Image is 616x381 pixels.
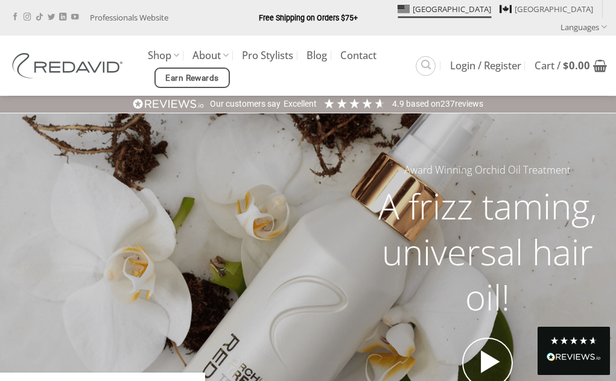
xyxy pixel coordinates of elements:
[416,56,436,76] a: Search
[306,45,327,66] a: Blog
[455,99,483,109] span: reviews
[192,43,229,67] a: About
[550,336,598,345] div: 4.8 Stars
[165,72,218,85] span: Earn Rewards
[9,53,130,78] img: REDAVID Salon Products | United States
[563,58,590,72] bdi: 0.00
[210,98,281,110] div: Our customers say
[563,58,569,72] span: $
[259,13,358,22] strong: Free Shipping on Orders $75+
[242,45,293,66] a: Pro Stylists
[392,99,406,109] span: 4.9
[24,13,31,22] a: Follow on Instagram
[369,183,607,320] h2: A frizz taming, universal hair oil!
[133,98,204,110] img: REVIEWS.io
[450,61,521,71] span: Login / Register
[71,13,78,22] a: Follow on YouTube
[406,99,440,109] span: Based on
[547,350,601,366] div: Read All Reviews
[369,162,607,178] h5: Award Winning Orchid Oil Treatment
[154,68,230,88] a: Earn Rewards
[547,353,601,361] img: REVIEWS.io
[440,99,455,109] span: 237
[340,45,376,66] a: Contact
[450,55,521,77] a: Login / Register
[535,61,590,71] span: Cart /
[535,52,607,79] a: View cart
[59,13,66,22] a: Follow on LinkedIn
[48,13,55,22] a: Follow on Twitter
[148,43,179,67] a: Shop
[11,13,19,22] a: Follow on Facebook
[538,327,610,375] div: Read All Reviews
[560,18,607,36] a: Languages
[36,13,43,22] a: Follow on TikTok
[284,98,317,110] div: Excellent
[90,8,168,27] a: Professionals Website
[323,97,386,110] div: 4.92 Stars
